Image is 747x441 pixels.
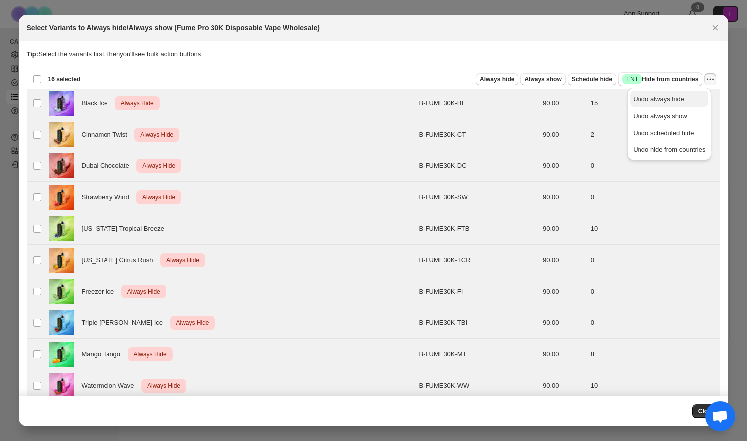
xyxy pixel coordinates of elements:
img: TripleBerryIce.jpg [49,310,74,335]
img: TexasCitrusRush.jpg [49,248,74,273]
button: Always hide [476,73,518,85]
button: Close [708,21,722,35]
img: StrawberryWind.jpg [49,185,74,210]
td: 90.00 [540,182,588,213]
td: 90.00 [540,276,588,307]
td: 0 [588,276,721,307]
td: B-FUME30K-CT [416,119,540,150]
span: Schedule hide [572,75,612,83]
div: 开放式聊天 [705,401,735,431]
td: 10 [588,370,721,402]
span: ENT [626,75,638,83]
img: CinnamonTwist.jpg [49,122,74,147]
span: Always Hide [140,191,177,203]
img: WatermelonWave.jpg [49,373,74,398]
span: Always Hide [140,160,177,172]
td: 90.00 [540,370,588,402]
span: Freezer Ice [82,287,120,296]
span: Undo scheduled hide [633,129,694,137]
span: Undo hide from countries [633,146,705,153]
img: BlackIce.jpg [49,91,74,116]
td: 0 [588,150,721,182]
td: B-FUME30K-MT [416,339,540,370]
span: Always Hide [125,286,162,297]
td: B-FUME30K-FTB [416,213,540,245]
button: Undo scheduled hide [630,125,708,141]
button: Always show [520,73,565,85]
td: 90.00 [540,150,588,182]
span: Always show [524,75,561,83]
td: 15 [588,88,721,119]
span: Undo always show [633,112,687,120]
span: Always Hide [174,317,211,329]
span: Always Hide [119,97,156,109]
button: Undo hide from countries [630,142,708,157]
img: MangoTango.jpg [49,342,74,367]
span: Cinnamon Twist [82,130,133,140]
button: More actions [704,73,716,85]
td: 90.00 [540,119,588,150]
td: 90.00 [540,245,588,276]
td: B-FUME30K-FI [416,276,540,307]
span: Always Hide [138,129,175,141]
span: Dubai Chocolate [82,161,135,171]
span: Hide from countries [622,74,698,84]
td: B-FUME30K-TCR [416,245,540,276]
h2: Select Variants to Always hide/Always show (Fume Pro 30K Disposable Vape Wholesale) [27,23,320,33]
td: 0 [588,182,721,213]
span: Undo always hide [633,95,684,103]
td: B-FUME30K-BI [416,88,540,119]
td: 90.00 [540,213,588,245]
span: Close [698,407,715,415]
span: Always hide [480,75,514,83]
td: 0 [588,245,721,276]
span: Always Hide [132,348,169,360]
p: Select the variants first, then you'll see bulk action buttons [27,49,721,59]
span: 16 selected [48,75,81,83]
span: Strawberry Wind [82,192,135,202]
img: FreezerIce.jpg [49,279,74,304]
span: Always Hide [145,380,182,392]
td: 8 [588,339,721,370]
span: [US_STATE] Tropical Breeze [82,224,170,234]
img: FloridaTropicalBreeze.jpg [49,216,74,241]
span: Black Ice [82,98,113,108]
button: Close [692,404,721,418]
td: 0 [588,307,721,339]
button: Undo always show [630,108,708,124]
button: Undo always hide [630,91,708,107]
td: 2 [588,119,721,150]
td: 10 [588,213,721,245]
td: B-FUME30K-SW [416,182,540,213]
td: B-FUME30K-WW [416,370,540,402]
span: Mango Tango [82,349,126,359]
span: Watermelon Wave [82,381,140,391]
img: DubaiChocolate.jpg [49,153,74,178]
strong: Tip: [27,50,39,58]
span: Always Hide [164,254,201,266]
td: 90.00 [540,307,588,339]
td: 90.00 [540,339,588,370]
span: Triple [PERSON_NAME] Ice [82,318,168,328]
td: 90.00 [540,88,588,119]
span: [US_STATE] Citrus Rush [82,255,159,265]
td: B-FUME30K-TBI [416,307,540,339]
td: B-FUME30K-DC [416,150,540,182]
button: Schedule hide [568,73,616,85]
button: SuccessENTHide from countries [618,72,702,86]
